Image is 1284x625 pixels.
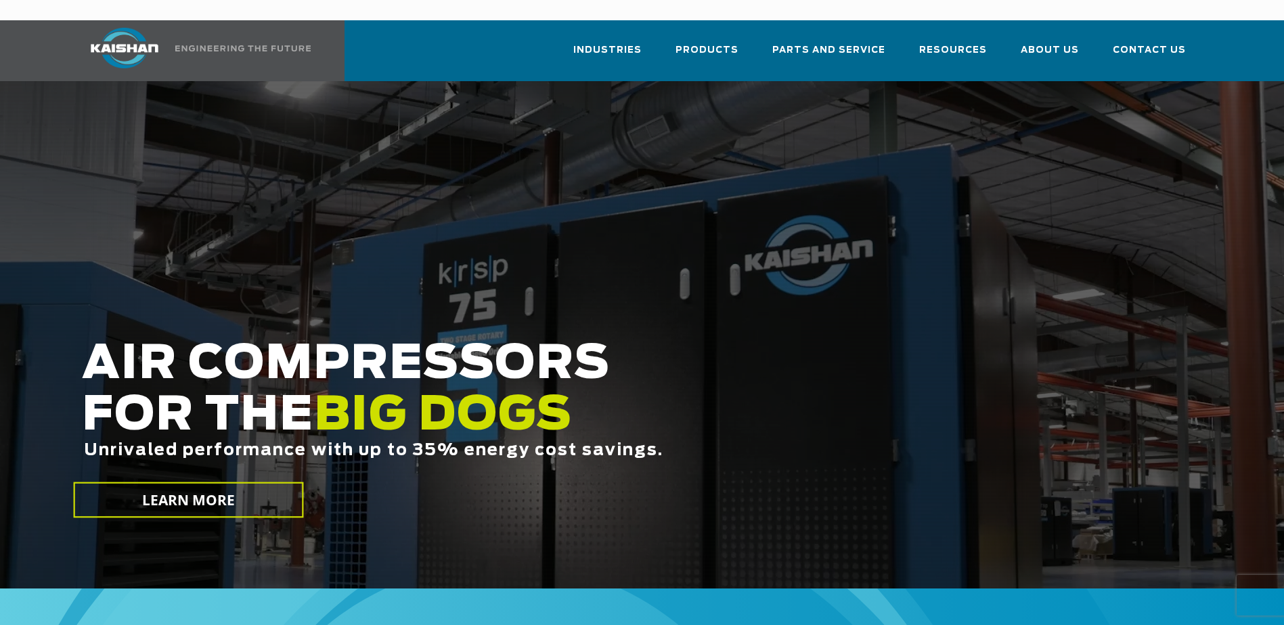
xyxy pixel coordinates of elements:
span: Products [676,43,738,58]
h2: AIR COMPRESSORS FOR THE [82,339,1013,502]
span: Industries [573,43,642,58]
span: Unrivaled performance with up to 35% energy cost savings. [84,442,663,459]
span: About Us [1021,43,1079,58]
a: Kaishan USA [74,20,313,81]
a: Contact Us [1113,32,1186,78]
a: Industries [573,32,642,78]
span: BIG DOGS [314,393,573,439]
a: Resources [919,32,987,78]
a: Products [676,32,738,78]
img: kaishan logo [74,28,175,68]
span: LEARN MORE [141,490,235,510]
img: Engineering the future [175,45,311,51]
a: About Us [1021,32,1079,78]
span: Parts and Service [772,43,885,58]
a: LEARN MORE [73,482,303,518]
a: Parts and Service [772,32,885,78]
span: Contact Us [1113,43,1186,58]
span: Resources [919,43,987,58]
